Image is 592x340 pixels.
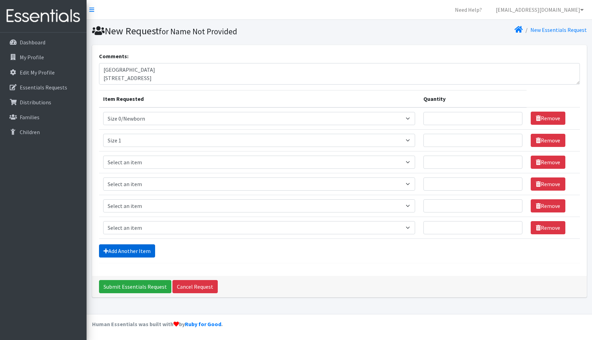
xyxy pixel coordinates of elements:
[20,54,44,61] p: My Profile
[3,110,84,124] a: Families
[172,280,218,293] a: Cancel Request
[92,321,223,328] strong: Human Essentials was built with by .
[3,95,84,109] a: Distributions
[531,134,565,147] a: Remove
[20,84,67,91] p: Essentials Requests
[531,199,565,212] a: Remove
[20,39,45,46] p: Dashboard
[20,114,39,121] p: Families
[185,321,221,328] a: Ruby for Good
[531,177,565,191] a: Remove
[490,3,589,17] a: [EMAIL_ADDRESS][DOMAIN_NAME]
[99,52,128,60] label: Comments:
[99,244,155,258] a: Add Another Item
[3,50,84,64] a: My Profile
[531,156,565,169] a: Remove
[99,90,419,107] th: Item Requested
[3,66,84,79] a: Edit My Profile
[531,221,565,234] a: Remove
[92,25,337,37] h1: New Request
[20,99,51,106] p: Distributions
[449,3,487,17] a: Need Help?
[3,80,84,94] a: Essentials Requests
[159,26,237,36] small: for Name Not Provided
[3,125,84,139] a: Children
[20,69,55,76] p: Edit My Profile
[20,129,40,136] p: Children
[530,26,587,33] a: New Essentials Request
[3,35,84,49] a: Dashboard
[531,112,565,125] a: Remove
[3,5,84,28] img: HumanEssentials
[99,280,171,293] input: Submit Essentials Request
[419,90,527,107] th: Quantity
